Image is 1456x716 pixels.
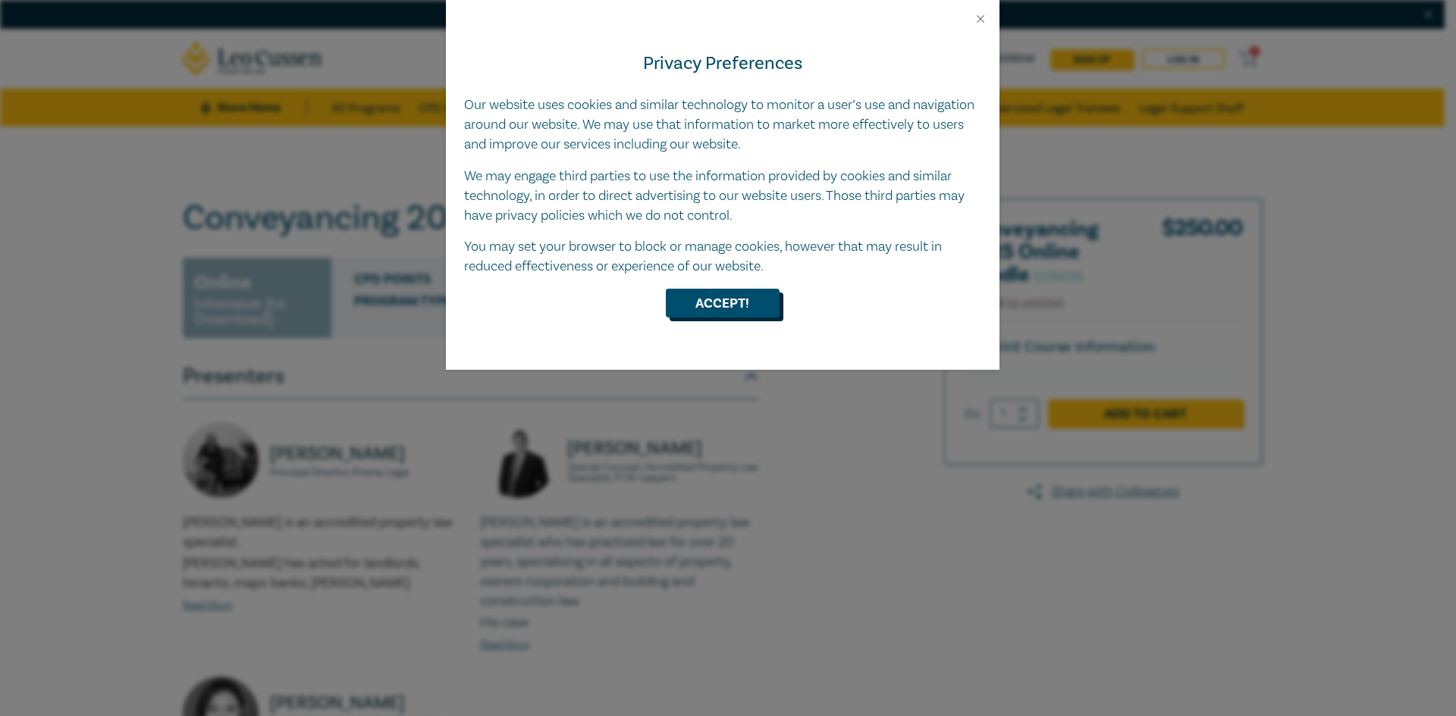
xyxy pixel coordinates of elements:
button: Close [974,12,987,26]
h4: Privacy Preferences [464,50,981,77]
p: We may engage third parties to use the information provided by cookies and similar technology, in... [464,167,981,226]
p: Our website uses cookies and similar technology to monitor a user’s use and navigation around our... [464,95,981,155]
button: Accept! [666,289,780,317]
p: You may set your browser to block or manage cookies, however that may result in reduced effective... [464,237,981,277]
